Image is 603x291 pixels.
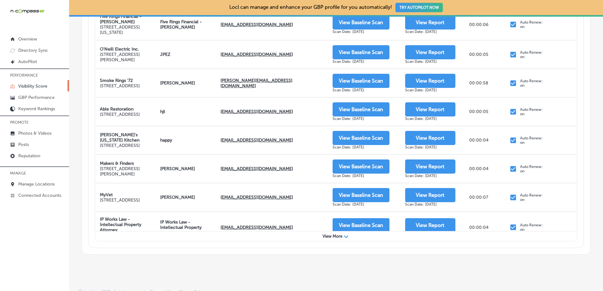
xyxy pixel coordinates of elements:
[405,174,455,178] div: Scan Date: [DATE]
[160,19,202,30] strong: Five Rings Financial - [PERSON_NAME]
[100,78,133,83] strong: Smoke Rings '72
[18,36,37,42] p: Overview
[333,78,389,84] a: View Baseline Scan
[520,107,543,116] p: Auto Renew: on
[100,143,151,148] p: [STREET_ADDRESS]
[100,132,139,143] strong: [PERSON_NAME]'s [US_STATE] Kitchen
[405,136,455,141] a: View Report
[469,137,488,143] p: 00:00:04
[405,145,455,149] div: Scan Date: [DATE]
[18,131,52,136] p: Photos & Videos
[160,137,172,143] strong: happy
[405,116,455,121] div: Scan Date: [DATE]
[333,102,389,116] button: View Baseline Scan
[469,166,488,171] p: 00:00:04
[333,174,389,178] div: Scan Date: [DATE]
[10,8,45,14] img: 660ab0bf-5cc7-4cb8-ba1c-48b5ae0f18e60NCTV_CLogo_TV_Black_-500x88.png
[405,107,455,112] a: View Report
[160,195,195,200] strong: [PERSON_NAME]
[469,80,488,86] p: 00:00:58
[333,50,389,55] a: View Baseline Scan
[333,15,389,30] button: View Baseline Scan
[100,192,113,197] strong: MyVet
[469,195,488,200] p: 00:00:07
[405,159,455,174] button: View Report
[220,166,293,171] strong: [EMAIL_ADDRESS][DOMAIN_NAME]
[100,14,142,24] strong: Five Rings Financial - [PERSON_NAME]
[100,83,140,89] p: [STREET_ADDRESS]
[520,193,543,202] p: Auto Renew: on
[100,46,139,52] strong: O'Neill Electric Inc.
[160,109,165,114] strong: hjt
[405,15,455,30] button: View Report
[405,45,455,59] button: View Report
[100,166,151,177] p: [STREET_ADDRESS][PERSON_NAME]
[333,136,389,141] a: View Baseline Scan
[100,161,134,166] strong: Makers & Finders
[100,197,140,203] p: [STREET_ADDRESS]
[18,59,37,64] p: AutoPilot
[100,52,151,62] p: [STREET_ADDRESS][PERSON_NAME]
[18,95,55,100] p: GBP Performance
[405,59,455,64] div: Scan Date: [DATE]
[100,24,151,35] p: [STREET_ADDRESS][US_STATE]
[405,164,455,170] a: View Report
[395,3,443,12] button: TRY AUTOPILOT NOW
[333,193,389,198] a: View Baseline Scan
[18,153,40,159] p: Reputation
[333,223,389,228] a: View Baseline Scan
[333,30,389,34] div: Scan Date: [DATE]
[405,188,455,202] button: View Report
[18,106,55,111] p: Keyword Rankings
[520,136,543,145] p: Auto Renew: on
[333,159,389,174] button: View Baseline Scan
[469,22,488,27] p: 00:00:06
[220,78,292,89] strong: [PERSON_NAME][EMAIL_ADDRESS][DOMAIN_NAME]
[160,52,170,57] strong: JPEZ
[333,145,389,149] div: Scan Date: [DATE]
[100,217,141,233] strong: IP Works Law - Intellectual Property Attorney
[333,188,389,202] button: View Baseline Scan
[469,225,488,230] p: 00:00:04
[469,52,488,57] p: 00:00:05
[405,20,455,25] a: View Report
[220,195,293,200] strong: [EMAIL_ADDRESS][DOMAIN_NAME]
[160,80,195,86] strong: [PERSON_NAME]
[333,164,389,170] a: View Baseline Scan
[405,74,455,88] button: View Report
[160,166,195,171] strong: [PERSON_NAME]
[333,218,389,232] button: View Baseline Scan
[220,52,293,57] strong: [EMAIL_ADDRESS][DOMAIN_NAME]
[405,131,455,145] button: View Report
[405,223,455,228] a: View Report
[405,218,455,232] button: View Report
[160,219,202,235] strong: IP Works Law - Intellectual Property Attorney
[469,109,488,114] p: 00:00:05
[520,20,543,29] p: Auto Renew: on
[333,20,389,25] a: View Baseline Scan
[220,137,293,143] strong: [EMAIL_ADDRESS][DOMAIN_NAME]
[100,112,140,117] p: [STREET_ADDRESS]
[333,45,389,59] button: View Baseline Scan
[18,181,55,187] p: Manage Locations
[333,107,389,112] a: View Baseline Scan
[333,202,389,207] div: Scan Date: [DATE]
[405,88,455,92] div: Scan Date: [DATE]
[405,193,455,198] a: View Report
[520,164,543,173] p: Auto Renew: on
[520,50,543,59] p: Auto Renew: on
[333,59,389,64] div: Scan Date: [DATE]
[18,84,47,89] p: Visibility Score
[405,50,455,55] a: View Report
[405,78,455,84] a: View Report
[18,142,29,147] p: Posts
[405,30,455,34] div: Scan Date: [DATE]
[220,22,293,27] strong: [EMAIL_ADDRESS][DOMAIN_NAME]
[405,102,455,116] button: View Report
[333,131,389,145] button: View Baseline Scan
[323,234,342,239] span: View More
[220,225,293,230] strong: [EMAIL_ADDRESS][DOMAIN_NAME]
[333,74,389,88] button: View Baseline Scan
[520,223,543,232] p: Auto Renew: on
[220,109,293,114] strong: [EMAIL_ADDRESS][DOMAIN_NAME]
